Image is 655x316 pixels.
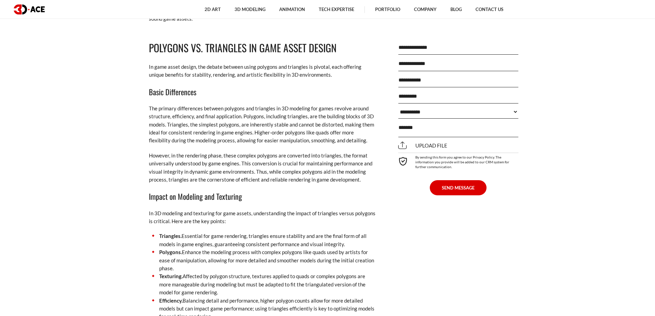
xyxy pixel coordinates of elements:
[149,190,376,202] h3: Impact on Modeling and Texturing
[398,142,447,149] span: Upload file
[430,180,487,195] button: SEND MESSAGE
[149,232,376,248] li: Essential for game rendering, triangles ensure stability and are the final form of all models in ...
[149,248,376,272] li: Enhance the modeling process with complex polygons like quads used by artists for ease of manipul...
[149,105,376,145] p: The primary differences between polygons and triangles in 3D modeling for games revolve around st...
[14,4,45,14] img: logo dark
[398,153,518,169] div: By sending this form you agree to our Privacy Policy. The information you provide will be added t...
[159,249,182,255] strong: Polygons.
[159,233,182,239] strong: Triangles.
[159,273,183,279] strong: Texturing.
[149,40,376,56] h2: Polygons vs. Triangles in Game Asset Design
[149,63,376,79] p: In game asset design, the debate between using polygons and triangles is pivotal, each offering u...
[149,152,376,184] p: However, in the rendering phase, these complex polygons are converted into triangles, the format ...
[149,209,376,226] p: In 3D modeling and texturing for game assets, understanding the impact of triangles versus polygo...
[149,272,376,296] li: Affected by polygon structure, textures applied to quads or complex polygons are more manageable ...
[149,86,376,98] h3: Basic Differences
[159,297,183,304] strong: Efficiency.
